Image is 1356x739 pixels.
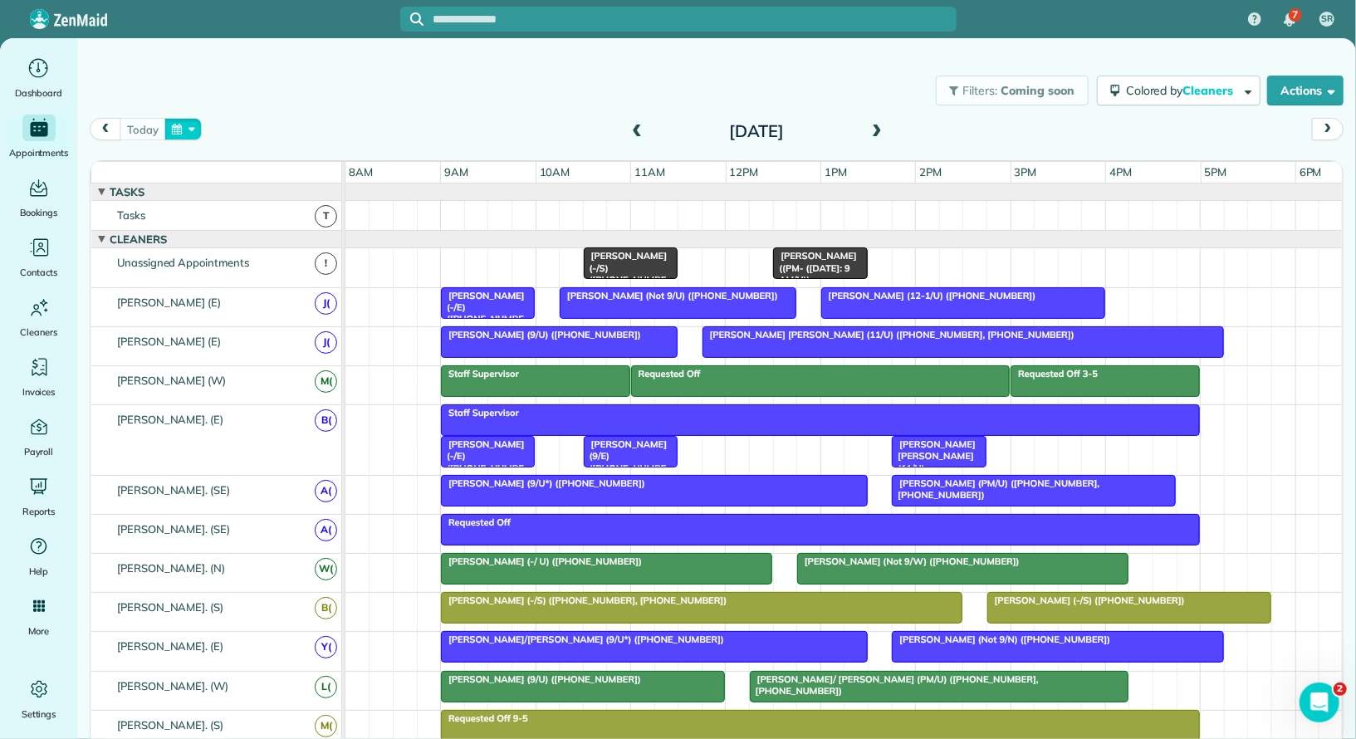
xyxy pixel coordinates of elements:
[7,676,71,722] a: Settings
[24,443,54,460] span: Payroll
[821,165,850,179] span: 1pm
[29,563,49,580] span: Help
[114,600,227,614] span: [PERSON_NAME]. (S)
[410,12,423,26] svg: Focus search
[345,165,376,179] span: 8am
[772,250,857,309] span: [PERSON_NAME] ((PM- ([DATE]: 9 AM/U)) ([PHONE_NUMBER])
[1106,165,1135,179] span: 4pm
[891,477,1099,501] span: [PERSON_NAME] (PM/U) ([PHONE_NUMBER], [PHONE_NUMBER])
[1267,76,1344,105] button: Actions
[1202,165,1231,179] span: 5pm
[114,413,227,426] span: [PERSON_NAME]. (E)
[315,636,337,658] span: Y(
[440,634,725,645] span: [PERSON_NAME]/[PERSON_NAME] (9/U*) ([PHONE_NUMBER])
[440,329,642,340] span: [PERSON_NAME] (9/U) ([PHONE_NUMBER])
[653,122,860,140] h2: [DATE]
[7,55,71,101] a: Dashboard
[114,639,227,653] span: [PERSON_NAME]. (E)
[315,205,337,228] span: T
[1321,12,1333,26] span: SR
[114,483,233,497] span: [PERSON_NAME]. (SE)
[1126,83,1239,98] span: Colored by
[536,165,574,179] span: 10am
[440,595,727,606] span: [PERSON_NAME] (-/S) ([PHONE_NUMBER], [PHONE_NUMBER])
[90,118,121,140] button: prev
[315,715,337,737] span: M(
[1272,2,1307,38] div: 7 unread notifications
[7,115,71,161] a: Appointments
[7,414,71,460] a: Payroll
[22,503,56,520] span: Reports
[315,331,337,354] span: J(
[315,558,337,580] span: W(
[440,673,642,685] span: [PERSON_NAME] (9/U) ([PHONE_NUMBER])
[15,85,62,101] span: Dashboard
[315,292,337,315] span: J(
[891,438,978,521] span: [PERSON_NAME] [PERSON_NAME] (11/U) ([PHONE_NUMBER], [PHONE_NUMBER])
[114,208,149,222] span: Tasks
[1296,165,1325,179] span: 6pm
[22,384,56,400] span: Invoices
[891,634,1111,645] span: [PERSON_NAME] (Not 9/N) ([PHONE_NUMBER])
[9,144,69,161] span: Appointments
[114,256,252,269] span: Unassigned Appointments
[7,473,71,520] a: Reports
[7,234,71,281] a: Contacts
[441,165,472,179] span: 9am
[315,519,337,541] span: A(
[114,718,227,732] span: [PERSON_NAME]. (S)
[114,296,224,309] span: [PERSON_NAME] (E)
[315,252,337,275] span: !
[114,679,232,693] span: [PERSON_NAME]. (W)
[114,335,224,348] span: [PERSON_NAME] (E)
[820,290,1037,301] span: [PERSON_NAME] (12-1/U) ([PHONE_NUMBER])
[440,368,520,379] span: Staff Supervisor
[7,174,71,221] a: Bookings
[796,555,1021,567] span: [PERSON_NAME] (Not 9/W) ([PHONE_NUMBER])
[440,555,643,567] span: [PERSON_NAME] (-/ U) ([PHONE_NUMBER])
[106,232,170,246] span: Cleaners
[315,370,337,393] span: M(
[583,438,670,510] span: [PERSON_NAME] (9/E) ([PHONE_NUMBER], [PHONE_NUMBER])
[1097,76,1261,105] button: Colored byCleaners
[7,533,71,580] a: Help
[114,522,233,536] span: [PERSON_NAME]. (SE)
[106,185,148,198] span: Tasks
[440,712,529,724] span: Requested Off 9-5
[20,324,57,340] span: Cleaners
[315,480,337,502] span: A(
[1334,683,1347,696] span: 2
[1010,368,1099,379] span: Requested Off 3-5
[559,290,779,301] span: [PERSON_NAME] (Not 9/U) ([PHONE_NUMBER])
[583,250,668,297] span: [PERSON_NAME] (-/S) ([PHONE_NUMBER])
[440,516,512,528] span: Requested Off
[7,294,71,340] a: Cleaners
[702,329,1075,340] span: [PERSON_NAME] [PERSON_NAME] (11/U) ([PHONE_NUMBER], [PHONE_NUMBER])
[440,438,527,510] span: [PERSON_NAME] (-/E) ([PHONE_NUMBER], [PHONE_NUMBER])
[440,290,527,361] span: [PERSON_NAME] (-/E) ([PHONE_NUMBER], [PHONE_NUMBER])
[749,673,1039,697] span: [PERSON_NAME]/ [PERSON_NAME] (PM/U) ([PHONE_NUMBER], [PHONE_NUMBER])
[1312,118,1344,140] button: next
[20,264,57,281] span: Contacts
[114,561,228,575] span: [PERSON_NAME]. (N)
[1300,683,1339,722] iframe: Intercom live chat
[1001,83,1075,98] span: Coming soon
[400,12,423,26] button: Focus search
[315,676,337,698] span: L(
[1183,83,1236,98] span: Cleaners
[315,409,337,432] span: B(
[20,204,58,221] span: Bookings
[315,597,337,619] span: B(
[630,368,702,379] span: Requested Off
[440,407,520,418] span: Staff Supervisor
[986,595,1186,606] span: [PERSON_NAME] (-/S) ([PHONE_NUMBER])
[1011,165,1040,179] span: 3pm
[963,83,998,98] span: Filters:
[120,118,165,140] button: today
[631,165,668,179] span: 11am
[727,165,762,179] span: 12pm
[114,374,229,387] span: [PERSON_NAME] (W)
[916,165,945,179] span: 2pm
[1292,8,1298,22] span: 7
[28,623,49,639] span: More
